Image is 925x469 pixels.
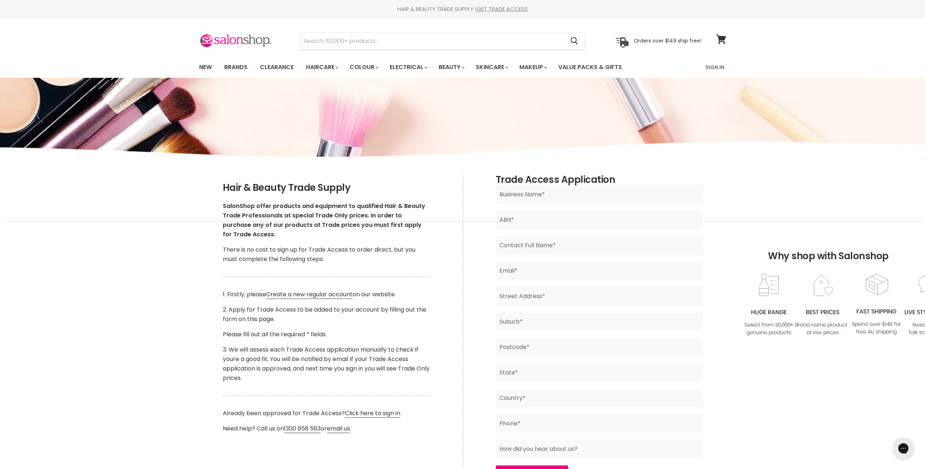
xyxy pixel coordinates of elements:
[565,33,584,49] button: Search
[793,273,852,337] img: prices.jpg
[477,5,528,13] a: GET TRADE ACCESS
[301,60,343,75] a: Haircare
[223,424,430,433] p: Need help? Call us on or .
[223,201,430,239] p: SalonShop offer products and equipment to qualified Hair & Beauty Trade Professionals at special ...
[345,409,400,418] a: Click here to sign in
[223,345,430,383] p: 3. We will assess each Trade Access application manually to check if youre a good fit. You will b...
[266,290,353,299] a: Create a new regular account
[553,60,627,75] a: Value Packs & Gifts
[634,37,701,44] p: Orders over $149 ship free!
[889,435,918,462] iframe: Gorgias live chat messenger
[514,60,551,75] a: Makeup
[739,273,798,337] img: range2_8cf790d4-220e-469f-917d-a18fed3854b6.jpg
[4,221,921,273] h2: Why shop with Salonshop
[701,60,729,75] a: Sign In
[223,183,430,193] h2: Hair & Beauty Trade Supply
[223,305,430,324] p: 2. Apply for Trade Access to be added to your account by filling out the form on this page.
[300,33,565,49] input: Search
[223,290,430,299] p: 1. Firstly, please on our website.
[384,60,432,75] a: Electrical
[344,60,383,75] a: Colour
[223,409,430,418] p: Already been approved for Trade Access? .
[470,60,512,75] a: Skincare
[190,5,735,13] div: HAIR & BEAUTY TRADE SUPPLY |
[284,424,321,433] a: 1300 658 563
[223,245,430,264] p: There is no cost to sign up for Trade Access to order direct, but you must complete the following...
[433,60,469,75] a: Beauty
[847,273,906,336] img: fast.jpg
[194,57,664,78] ul: Main menu
[299,32,584,50] form: Product
[194,60,217,75] a: New
[496,175,703,185] h2: Trade Access Application
[327,424,350,433] a: email us
[190,57,735,78] nav: Main
[219,60,253,75] a: Brands
[254,60,299,75] a: Clearance
[223,330,430,339] p: Please fill out all the required * fields.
